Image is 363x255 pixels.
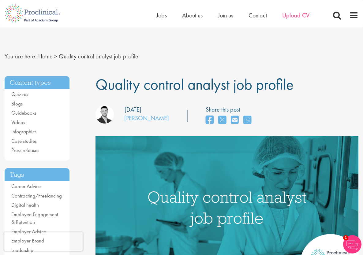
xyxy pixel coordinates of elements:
a: [PERSON_NAME] [124,114,169,122]
a: breadcrumb link [38,52,53,60]
h3: Content types [5,76,69,89]
span: Quality control analyst job profile [95,75,294,94]
a: Blogs [11,100,23,107]
a: Employee Engagement & Retention [11,211,58,226]
label: Share this post [206,105,254,114]
a: Case studies [11,138,37,144]
img: Chatbot [343,235,361,253]
a: Press releases [11,147,39,153]
a: Upload CV [282,11,309,19]
img: Joshua Godden [95,105,114,124]
a: Contact [249,11,267,19]
a: share on whats app [243,114,251,127]
iframe: reCAPTCHA [4,232,83,251]
a: share on twitter [218,114,226,127]
a: Videos [11,119,25,126]
span: Quality control analyst job profile [59,52,138,60]
h3: Tags [5,168,69,181]
a: Jobs [156,11,167,19]
a: Quizzes [11,91,28,98]
a: Employer Advice [11,228,46,235]
a: Join us [218,11,233,19]
a: share on email [231,114,239,127]
div: [DATE] [125,105,141,114]
span: You are here: [5,52,37,60]
a: share on facebook [206,114,214,127]
a: Digital health [11,201,39,208]
a: Infographics [11,128,36,135]
a: About us [182,11,203,19]
a: Guidebooks [11,109,36,116]
span: > [54,52,57,60]
span: 1 [343,235,348,240]
a: Contracting/Freelancing [11,192,62,199]
a: Leadership [11,247,33,253]
a: Career Advice [11,183,41,190]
